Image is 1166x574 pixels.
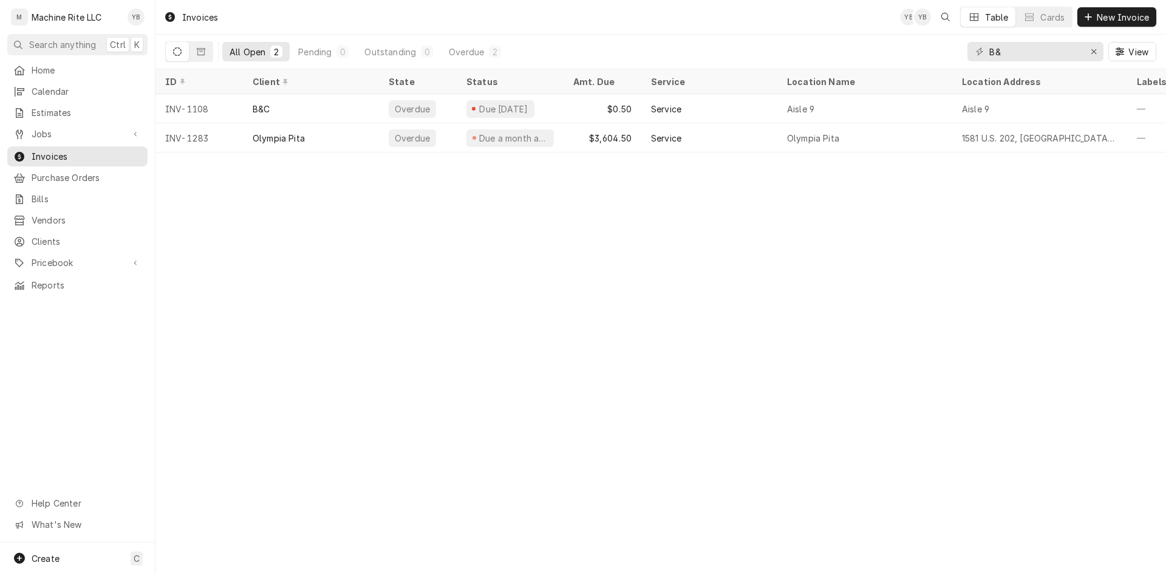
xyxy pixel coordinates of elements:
span: C [134,552,140,565]
div: Service [651,132,681,145]
div: INV-1283 [155,123,243,152]
div: B&C [253,103,270,115]
span: What's New [32,518,140,531]
div: Location Address [962,75,1115,88]
span: Search anything [29,38,96,51]
span: Ctrl [110,38,126,51]
div: Status [466,75,551,88]
a: Reports [7,275,148,295]
div: Aisle 9 [787,103,814,115]
a: Go to Help Center [7,493,148,513]
span: Pricebook [32,256,123,269]
div: 2 [491,46,499,58]
div: Service [651,103,681,115]
div: All Open [230,46,265,58]
span: Create [32,553,60,564]
div: Olympia Pita [253,132,305,145]
a: Vendors [7,210,148,230]
a: Go to Pricebook [7,253,148,273]
div: Location Name [787,75,940,88]
span: Purchase Orders [32,171,141,184]
div: Overdue [449,46,484,58]
button: Search anythingCtrlK [7,34,148,55]
div: 0 [423,46,431,58]
div: Due a month ago [478,132,549,145]
a: Estimates [7,103,148,123]
div: Olympia Pita [787,132,839,145]
div: Machine Rite LLC [32,11,102,24]
div: $3,604.50 [564,123,641,152]
div: 1581 U.S. 202, [GEOGRAPHIC_DATA], [GEOGRAPHIC_DATA], [GEOGRAPHIC_DATA] [962,132,1117,145]
div: $0.50 [564,94,641,123]
a: Bills [7,189,148,209]
div: INV-1108 [155,94,243,123]
div: 0 [339,46,346,58]
span: Help Center [32,497,140,510]
a: Purchase Orders [7,168,148,188]
span: Calendar [32,85,141,98]
span: Home [32,64,141,77]
div: Yumy Breuer's Avatar [900,9,917,26]
span: View [1126,46,1151,58]
span: Invoices [32,150,141,163]
span: Vendors [32,214,141,227]
a: Go to Jobs [7,124,148,144]
div: State [389,75,447,88]
a: Go to What's New [7,514,148,535]
span: New Invoice [1094,11,1151,24]
div: Aisle 9 [962,103,989,115]
div: Overdue [394,103,431,115]
div: YB [128,9,145,26]
div: Client [253,75,367,88]
div: YB [900,9,917,26]
div: Yumy Breuer's Avatar [128,9,145,26]
div: Table [985,11,1009,24]
span: Jobs [32,128,123,140]
div: Outstanding [364,46,416,58]
div: Service [651,75,765,88]
button: Erase input [1084,42,1103,61]
div: Amt. Due [573,75,629,88]
div: 2 [273,46,280,58]
a: Home [7,60,148,80]
span: Estimates [32,106,141,119]
span: K [134,38,140,51]
div: Cards [1040,11,1065,24]
span: Bills [32,193,141,205]
span: Reports [32,279,141,292]
button: New Invoice [1077,7,1156,27]
button: View [1108,42,1156,61]
div: Pending [298,46,332,58]
div: M [11,9,28,26]
a: Clients [7,231,148,251]
input: Keyword search [989,42,1080,61]
div: Due [DATE] [478,103,530,115]
span: Clients [32,235,141,248]
a: Invoices [7,146,148,166]
div: Overdue [394,132,431,145]
button: Open search [936,7,955,27]
div: ID [165,75,231,88]
div: Yumy Breuer's Avatar [914,9,931,26]
a: Calendar [7,81,148,101]
div: YB [914,9,931,26]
